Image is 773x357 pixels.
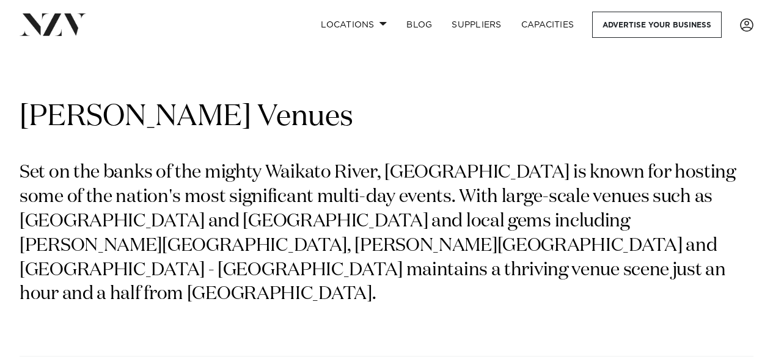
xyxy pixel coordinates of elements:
[20,13,86,35] img: nzv-logo.png
[20,98,753,137] h1: [PERSON_NAME] Venues
[20,161,753,307] p: Set on the banks of the mighty Waikato River, [GEOGRAPHIC_DATA] is known for hosting some of the ...
[592,12,722,38] a: Advertise your business
[397,12,442,38] a: BLOG
[442,12,511,38] a: SUPPLIERS
[511,12,584,38] a: Capacities
[311,12,397,38] a: Locations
